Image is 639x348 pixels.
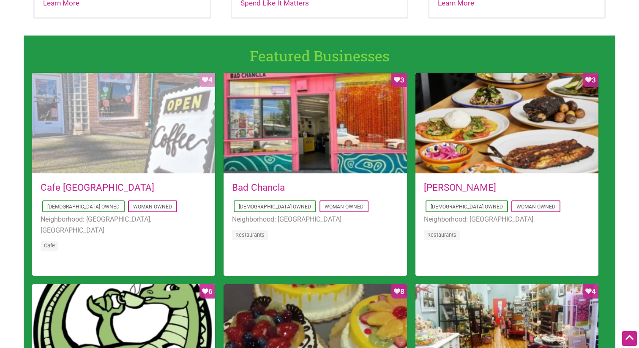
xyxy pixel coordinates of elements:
a: Restaurants [235,232,265,238]
a: Cafe [44,242,55,249]
a: Woman-Owned [325,204,363,210]
a: Bad Chancla [232,182,285,193]
li: Neighborhood: [GEOGRAPHIC_DATA], [GEOGRAPHIC_DATA] [41,214,207,236]
div: Scroll Back to Top [622,331,637,346]
a: [DEMOGRAPHIC_DATA]-Owned [47,204,120,210]
li: Neighborhood: [GEOGRAPHIC_DATA] [232,214,398,225]
h1: Featured Businesses [30,46,609,66]
a: Restaurants [427,232,456,238]
a: Woman-Owned [516,204,555,210]
a: Woman-Owned [133,204,172,210]
a: [PERSON_NAME] [424,182,496,193]
a: [DEMOGRAPHIC_DATA]-Owned [239,204,311,210]
a: [DEMOGRAPHIC_DATA]-Owned [431,204,503,210]
a: Cafe [GEOGRAPHIC_DATA] [41,182,154,193]
li: Neighborhood: [GEOGRAPHIC_DATA] [424,214,590,225]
